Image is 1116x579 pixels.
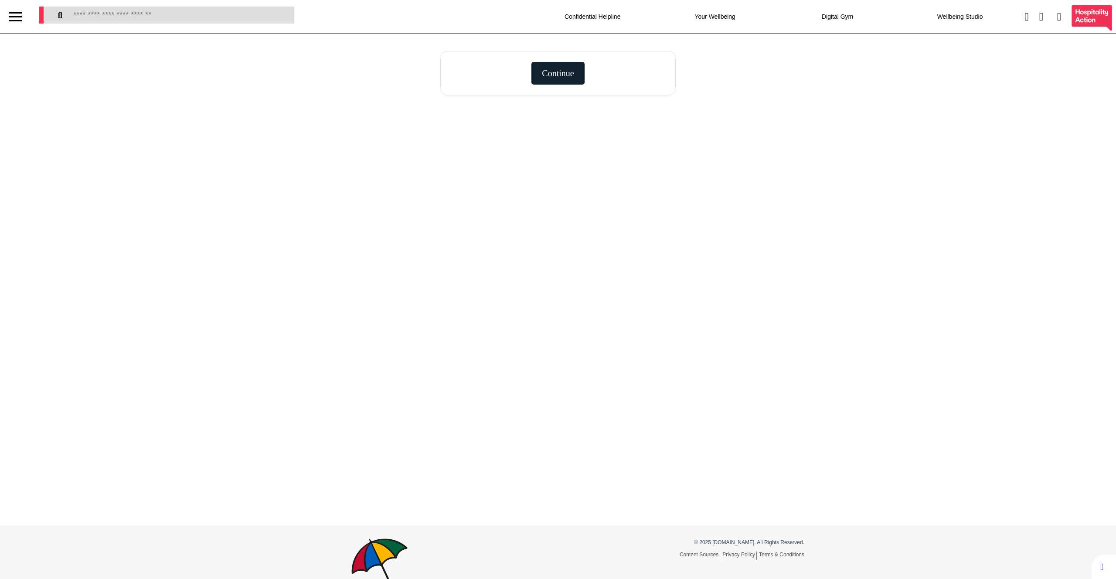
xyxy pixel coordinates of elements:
span: Continue [542,69,574,78]
p: © 2025 [DOMAIN_NAME]. All Rights Reserved. [565,538,804,546]
div: Your Wellbeing [671,4,759,29]
div: Wellbeing Studio [916,4,1004,29]
div: Confidential Helpline [549,4,636,29]
a: Privacy Policy [722,552,757,560]
div: Digital Gym [794,4,881,29]
button: Continue [531,62,584,85]
a: Terms & Conditions [759,552,804,558]
a: Content Sources [680,552,720,560]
